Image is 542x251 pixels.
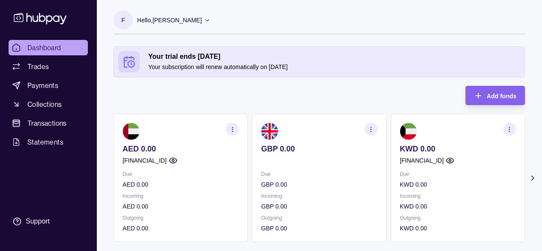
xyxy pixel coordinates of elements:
p: GBP 0.00 [261,202,377,211]
p: Outgoing [261,213,377,223]
a: Statements [9,134,88,150]
p: Incoming [400,191,516,201]
p: KWD 0.00 [400,202,516,211]
p: KWD 0.00 [400,224,516,233]
div: Support [26,217,50,226]
a: Payments [9,78,88,93]
button: Add funds [465,86,525,105]
span: Transactions [27,118,67,128]
a: Trades [9,59,88,74]
a: Transactions [9,115,88,131]
p: Outgoing [123,213,239,223]
p: Due [123,169,239,179]
span: Trades [27,61,49,72]
p: KWD 0.00 [400,144,516,154]
p: AED 0.00 [123,202,239,211]
a: Dashboard [9,40,88,55]
p: AED 0.00 [123,224,239,233]
p: F [121,15,125,25]
p: Incoming [261,191,377,201]
p: Due [261,169,377,179]
a: Support [9,212,88,230]
p: [FINANCIAL_ID] [400,156,444,165]
p: Hello, [PERSON_NAME] [137,15,202,25]
p: AED 0.00 [123,144,239,154]
span: Statements [27,137,63,147]
p: Incoming [123,191,239,201]
span: Add funds [487,93,516,100]
p: Due [400,169,516,179]
p: AED 0.00 [123,180,239,189]
img: ae [123,123,140,140]
a: Collections [9,97,88,112]
span: Dashboard [27,42,61,53]
img: gb [261,123,278,140]
p: GBP 0.00 [261,144,377,154]
h2: Your trial ends [DATE] [148,52,520,61]
img: kw [400,123,417,140]
p: GBP 0.00 [261,224,377,233]
p: [FINANCIAL_ID] [123,156,167,165]
p: Your subscription will renew automatically on [DATE] [148,62,520,72]
p: Outgoing [400,213,516,223]
p: KWD 0.00 [400,180,516,189]
p: GBP 0.00 [261,180,377,189]
span: Collections [27,99,62,109]
span: Payments [27,80,58,91]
